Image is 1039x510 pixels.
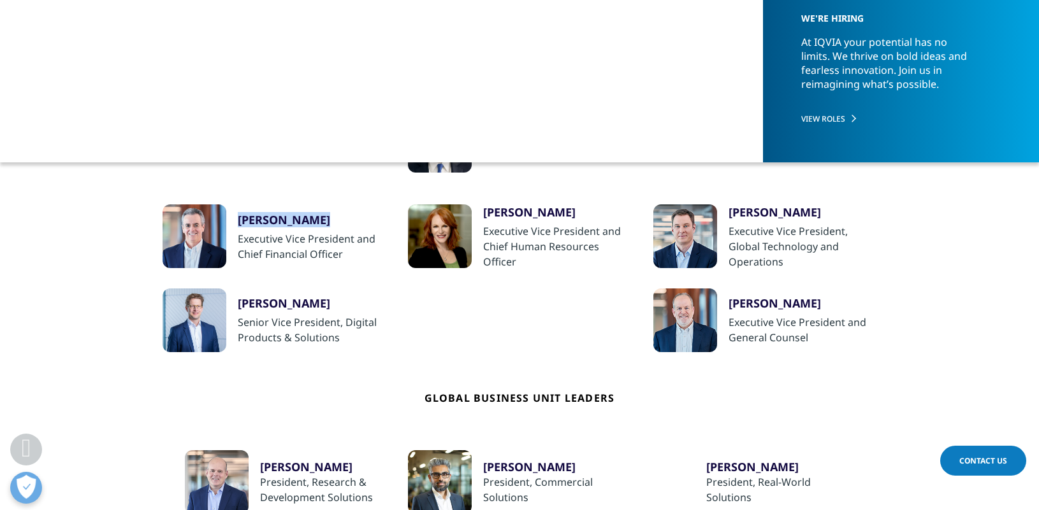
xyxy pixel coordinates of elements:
[260,459,408,474] a: [PERSON_NAME]
[801,35,977,103] p: At IQVIA your potential has no limits. We thrive on bold ideas and fearless innovation. Join us i...
[260,474,408,505] div: President, Research & Development Solutions
[483,223,631,269] div: Executive Vice President and Chief Human Resources Officer
[729,315,876,345] div: Executive Vice President and General Counsel
[483,204,631,220] div: [PERSON_NAME]
[483,459,631,474] a: [PERSON_NAME]
[425,352,615,450] h4: Global Business Unit Leaders
[940,446,1026,476] a: Contact Us
[238,315,386,345] div: Senior Vice President, Digital Products & Solutions
[729,295,876,315] a: [PERSON_NAME]
[238,212,386,231] a: [PERSON_NAME]
[729,223,876,269] div: Executive Vice President, Global Technology and Operations
[801,113,995,124] a: VIEW ROLES
[238,295,386,315] a: [PERSON_NAME]
[729,204,876,220] div: [PERSON_NAME]
[483,474,631,505] div: President, Commercial Solutions
[959,455,1007,466] span: Contact Us
[483,204,631,223] a: [PERSON_NAME]
[238,295,386,311] div: [PERSON_NAME]
[238,212,386,227] div: [PERSON_NAME]
[729,204,876,223] a: [PERSON_NAME]
[706,459,854,474] a: [PERSON_NAME]
[706,474,854,505] div: President, Real-World Solutions
[10,472,42,504] button: Open Preferences
[238,231,386,262] div: Executive Vice President and Chief Financial Officer
[729,295,876,311] div: [PERSON_NAME]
